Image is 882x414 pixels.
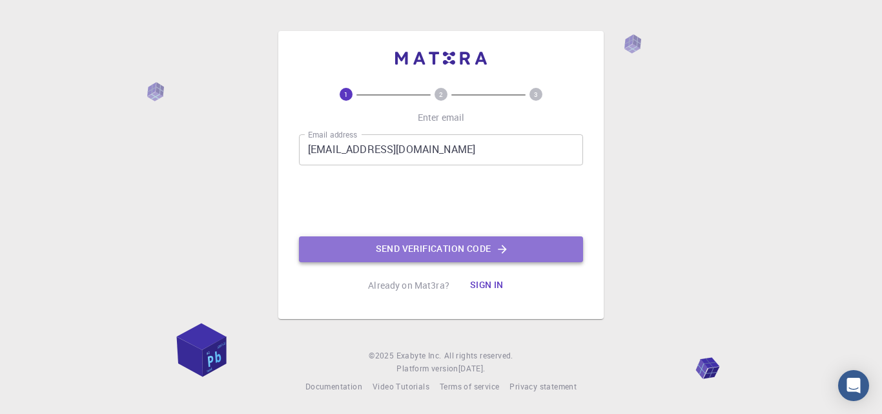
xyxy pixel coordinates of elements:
iframe: reCAPTCHA [343,176,539,226]
span: Privacy statement [509,381,577,391]
label: Email address [308,129,357,140]
button: Sign in [460,273,514,298]
a: Terms of service [440,380,499,393]
span: Exabyte Inc. [396,350,442,360]
span: © 2025 [369,349,396,362]
text: 2 [439,90,443,99]
a: Documentation [305,380,362,393]
button: Send verification code [299,236,583,262]
p: Already on Mat3ra? [368,279,449,292]
span: Terms of service [440,381,499,391]
a: [DATE]. [458,362,486,375]
a: Privacy statement [509,380,577,393]
span: Documentation [305,381,362,391]
span: All rights reserved. [444,349,513,362]
span: [DATE] . [458,363,486,373]
div: Open Intercom Messenger [838,370,869,401]
a: Exabyte Inc. [396,349,442,362]
span: Video Tutorials [373,381,429,391]
text: 3 [534,90,538,99]
text: 1 [344,90,348,99]
p: Enter email [418,111,465,124]
span: Platform version [396,362,458,375]
a: Video Tutorials [373,380,429,393]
